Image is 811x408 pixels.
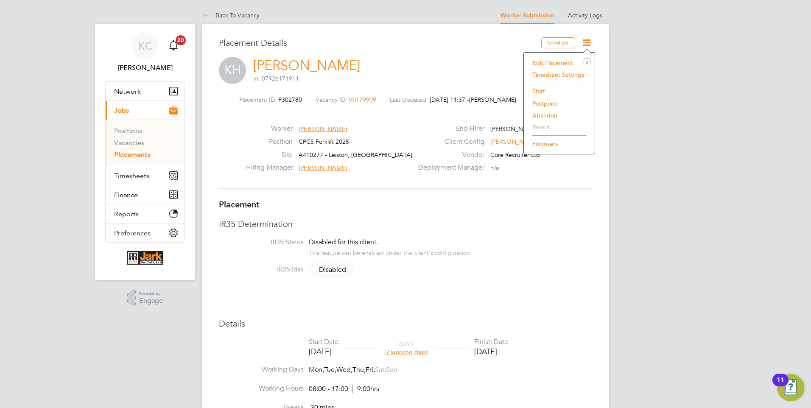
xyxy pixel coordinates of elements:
h3: Details [219,318,592,329]
span: Preferences [114,229,151,237]
span: P302780 [278,96,302,103]
span: n/a [490,164,499,172]
a: Activity Logs [568,11,602,19]
label: Working Days [219,365,304,374]
span: Thu, [352,366,366,374]
label: End Hirer [413,124,484,133]
div: [DATE] [309,347,338,356]
span: Mon, [309,366,324,374]
span: Reports [114,210,139,218]
span: Fri, [366,366,375,374]
button: Jobs [106,101,185,120]
span: Finance [114,191,138,199]
span: [PERSON_NAME] - [GEOGRAPHIC_DATA] [490,138,605,145]
label: Last Updated [390,96,426,103]
div: [DATE] [474,347,508,356]
div: Start Date [309,338,338,347]
span: Wed, [336,366,352,374]
span: Network [114,87,141,95]
span: [DATE] 11:37 - [430,96,469,103]
li: Edit Placement [528,57,590,69]
li: Revert [528,121,590,133]
label: Vendor [413,151,484,159]
li: Followers [528,138,590,150]
button: Network [106,82,185,101]
a: 20 [165,32,182,59]
span: A410277 - Leiston, [GEOGRAPHIC_DATA] [299,151,412,159]
label: Position [246,137,293,146]
span: Timesheets [114,172,149,180]
span: Sun [386,366,397,374]
label: Working Hours [219,384,304,393]
button: Finance [106,185,185,204]
button: Preferences [106,224,185,242]
label: Hiring Manager [246,163,293,172]
span: Engage [139,297,163,305]
span: Powered by [139,290,163,297]
span: [PERSON_NAME] Partnerships Limited [490,125,594,133]
label: Client Config [413,137,484,146]
span: [PERSON_NAME] [299,125,347,133]
button: Unfollow [541,37,575,48]
span: Sat, [375,366,386,374]
a: Worker Submission [501,12,554,19]
label: IR35 Risk [219,265,304,274]
b: Placement [219,199,260,210]
a: Go to home page [105,251,185,265]
a: KC[PERSON_NAME] [105,32,185,73]
label: Placement ID [239,96,275,103]
a: Back To Vacancy [202,11,260,19]
span: 9.00hrs [352,385,379,393]
div: Jobs [106,120,185,166]
li: Abandon [528,109,590,121]
span: KH [219,57,246,84]
i: e [584,59,590,65]
span: V0179909 [349,96,376,103]
li: Timesheet Settings [528,69,590,81]
nav: Main navigation [95,24,195,280]
a: Vacancies [114,139,144,147]
div: DAYS [380,341,433,356]
span: Jobs [114,106,129,115]
span: Core Recruiter Ltd [490,151,540,159]
label: Vacancy ID [316,96,345,103]
span: Kelly Cartwright [105,63,185,73]
span: CPCS Forklift 2025 [299,138,349,145]
div: 11 [777,380,784,391]
span: Disabled for this client. [309,238,378,246]
button: Reports [106,204,185,223]
a: [PERSON_NAME] [253,57,360,74]
div: This feature can be enabled under this client's configuration. [309,247,472,257]
a: Placements [114,151,150,159]
img: corerecruiter-logo-retina.png [127,251,163,265]
div: Finish Date [474,338,508,347]
span: [PERSON_NAME] [299,164,347,172]
span: [PERSON_NAME] [469,96,516,103]
span: m: 07926171911 [253,75,299,82]
label: IR35 Status [219,238,304,247]
label: Worker [246,124,293,133]
span: Tue, [324,366,336,374]
li: Postpone [528,98,590,109]
h3: Placement Details [219,37,535,48]
div: 08:00 - 17:00 [309,385,379,394]
a: Positions [114,127,142,135]
span: 20 [176,35,186,45]
button: Timesheets [106,166,185,185]
label: Deployment Manager [413,163,484,172]
span: KC [138,40,152,51]
button: Open Resource Center, 11 new notifications [777,374,804,401]
span: Disabled [310,261,355,278]
a: Powered byEngage [127,290,163,306]
label: Site [246,151,293,159]
span: (7 working days) [384,348,428,356]
li: Start [528,85,590,97]
h3: IR35 Determination [219,218,592,229]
